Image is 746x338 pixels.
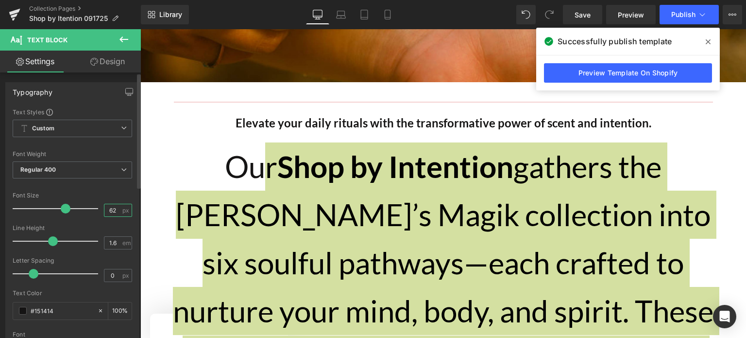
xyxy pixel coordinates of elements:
span: Publish [671,11,695,18]
div: Letter Spacing [13,257,132,264]
b: Regular 400 [20,166,56,173]
strong: Shop by Intention [137,119,373,155]
div: Font Size [13,192,132,199]
span: Shop by Itention 091725 [29,15,108,22]
a: Laptop [329,5,353,24]
div: Line Height [13,225,132,231]
b: Custom [32,125,54,133]
button: Redo [540,5,559,24]
span: Text Block [27,36,68,44]
span: px [122,207,131,213]
span: Save [575,10,591,20]
span: px [122,272,131,279]
a: Preview [606,5,656,24]
a: New Library [141,5,189,24]
span: Preview [618,10,644,20]
div: Text Styles [13,108,132,116]
a: Design [72,51,143,72]
button: More [723,5,742,24]
a: Tablet [353,5,376,24]
span: Library [159,10,182,19]
strong: Elevate your daily rituals with the transformative power of scent and intention. [95,87,511,101]
span: Successfully publish template [558,36,672,47]
a: Preview Template On Shopify [544,63,712,83]
button: Publish [660,5,719,24]
a: Desktop [306,5,329,24]
div: Font [13,331,132,338]
a: Collection Pages [29,5,141,13]
div: Typography [13,83,52,96]
div: Font Weight [13,151,132,158]
div: Text Color [13,290,132,297]
div: % [108,302,132,320]
a: Mobile [376,5,399,24]
button: Undo [516,5,536,24]
span: em [122,240,131,246]
div: Open Intercom Messenger [713,305,736,328]
input: Color [31,305,93,316]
